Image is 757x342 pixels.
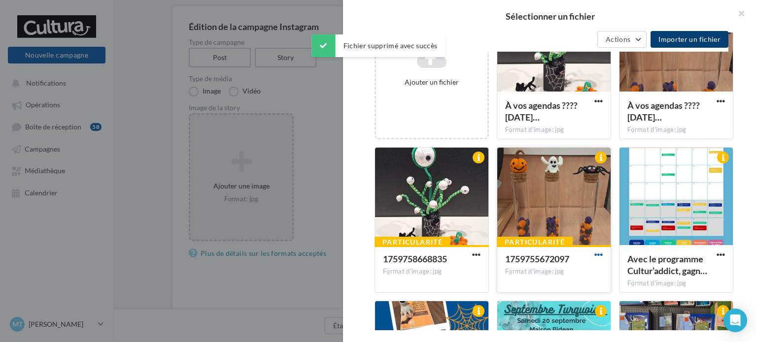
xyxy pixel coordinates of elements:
[375,237,450,248] div: Particularité
[651,31,728,48] button: Importer un fichier
[505,253,569,264] span: 1759755672097
[383,253,447,264] span: 1759758668835
[723,309,747,332] div: Open Intercom Messenger
[658,35,721,43] span: Importer un fichier
[505,125,603,134] div: Format d'image: jpg
[627,100,700,123] span: À vos agendas ????️ Mercredi 8 octobre de 15h-16h30 ????️Vendredi 24 octobre de 15h-16h30 ????Rés...
[497,237,573,248] div: Particularité
[606,35,630,43] span: Actions
[627,279,725,288] div: Format d'image: jpg
[505,100,578,123] span: À vos agendas ????️ Samedi 11 octobre de 10h30-11h30 ????️Jeudi 23 octobre de 14h-15h ????Reserve...
[627,125,725,134] div: Format d'image: jpg
[312,34,446,57] div: Fichier supprimé avec succès
[359,12,741,21] h2: Sélectionner un fichier
[380,77,483,87] div: Ajouter un fichier
[597,31,647,48] button: Actions
[627,253,707,276] span: Avec le programme Cultur’addict, gagnez encore plus à vous cultiver
[383,267,481,276] div: Format d'image: jpg
[505,267,603,276] div: Format d'image: jpg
